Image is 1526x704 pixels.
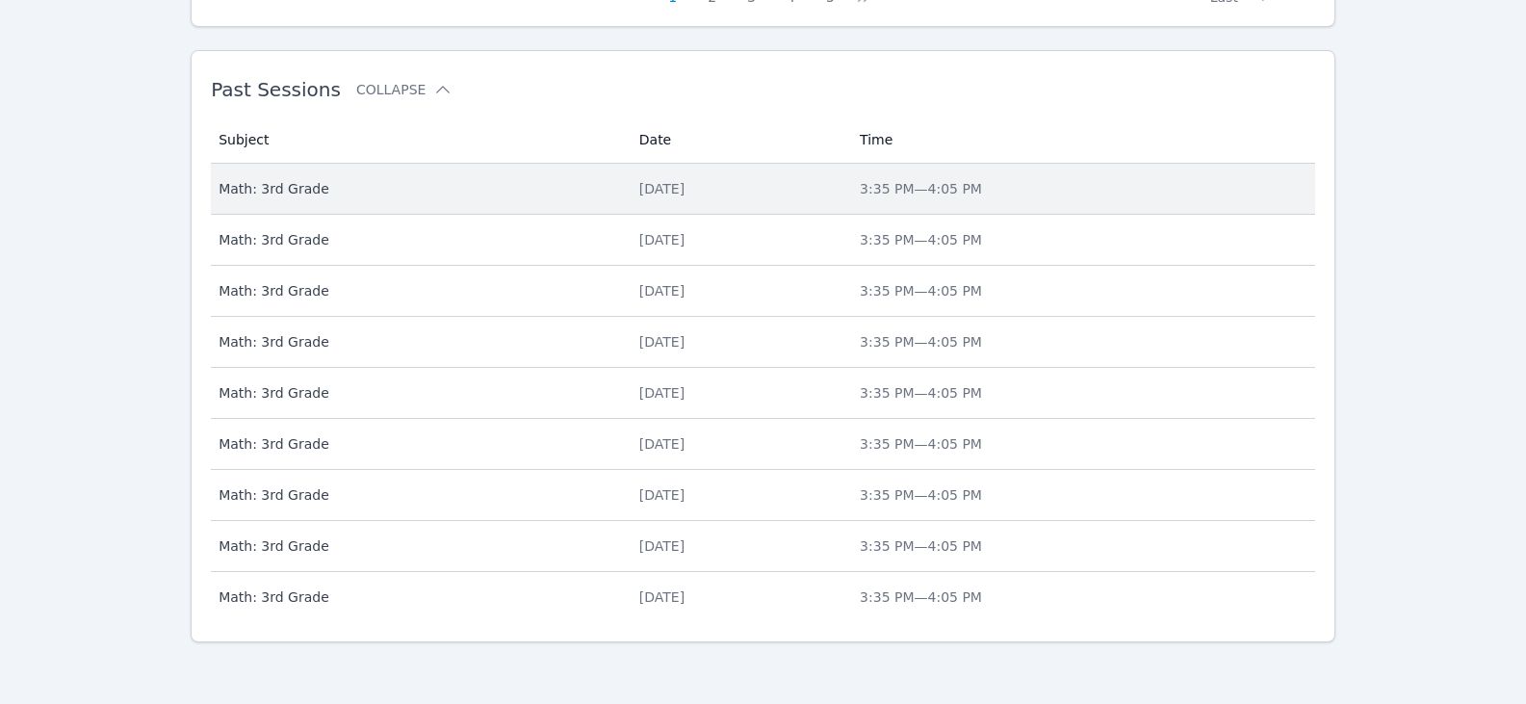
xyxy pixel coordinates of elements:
span: Math: 3rd Grade [219,332,616,352]
th: Date [628,117,848,164]
tr: Math: 3rd Grade[DATE]3:35 PM—4:05 PM [211,470,1315,521]
span: 3:35 PM — 4:05 PM [860,487,982,503]
div: [DATE] [639,281,837,300]
span: Math: 3rd Grade [219,536,616,556]
span: Math: 3rd Grade [219,230,616,249]
span: Math: 3rd Grade [219,485,616,505]
tr: Math: 3rd Grade[DATE]3:35 PM—4:05 PM [211,317,1315,368]
div: [DATE] [639,383,837,403]
div: [DATE] [639,587,837,607]
div: [DATE] [639,230,837,249]
span: Math: 3rd Grade [219,383,616,403]
span: 3:35 PM — 4:05 PM [860,283,982,299]
div: [DATE] [639,434,837,454]
tr: Math: 3rd Grade[DATE]3:35 PM—4:05 PM [211,521,1315,572]
tr: Math: 3rd Grade[DATE]3:35 PM—4:05 PM [211,266,1315,317]
span: Past Sessions [211,78,341,101]
div: [DATE] [639,332,837,352]
span: 3:35 PM — 4:05 PM [860,181,982,196]
th: Time [848,117,1315,164]
div: [DATE] [639,179,837,198]
tr: Math: 3rd Grade[DATE]3:35 PM—4:05 PM [211,164,1315,215]
tr: Math: 3rd Grade[DATE]3:35 PM—4:05 PM [211,215,1315,266]
span: Math: 3rd Grade [219,179,616,198]
tr: Math: 3rd Grade[DATE]3:35 PM—4:05 PM [211,572,1315,622]
span: Math: 3rd Grade [219,281,616,300]
span: 3:35 PM — 4:05 PM [860,385,982,401]
span: 3:35 PM — 4:05 PM [860,589,982,605]
tr: Math: 3rd Grade[DATE]3:35 PM—4:05 PM [211,368,1315,419]
span: 3:35 PM — 4:05 PM [860,232,982,248]
span: Math: 3rd Grade [219,434,616,454]
span: 3:35 PM — 4:05 PM [860,334,982,350]
div: [DATE] [639,536,837,556]
div: [DATE] [639,485,837,505]
tr: Math: 3rd Grade[DATE]3:35 PM—4:05 PM [211,419,1315,470]
button: Collapse [356,80,453,99]
span: 3:35 PM — 4:05 PM [860,436,982,452]
th: Subject [211,117,628,164]
span: Math: 3rd Grade [219,587,616,607]
span: 3:35 PM — 4:05 PM [860,538,982,554]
